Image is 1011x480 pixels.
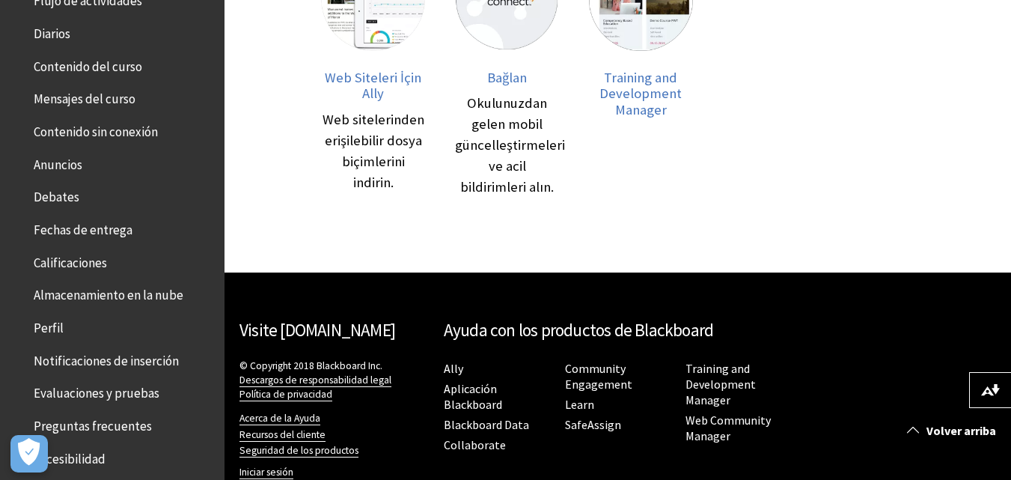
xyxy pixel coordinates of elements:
[34,250,107,270] span: Calificaciones
[239,428,326,442] a: Recursos del cliente
[34,283,183,303] span: Almacenamiento en la nube
[444,381,502,413] a: Aplicación Blackboard
[239,466,293,479] a: Iniciar sesión
[444,318,792,344] h2: Ayuda con los productos de Blackboard
[896,417,1011,445] a: Volver arriba
[455,93,559,198] div: Okulunuzdan gelen mobil güncelleştirmeleri ve acil bildirimleri alın.
[34,54,142,74] span: Contenido del curso
[239,374,391,387] a: Descargos de responsabilidad legal
[34,381,159,401] span: Evaluaciones y pruebas
[239,412,320,425] a: Acerca de la Ayuda
[685,413,771,444] a: Web Community Manager
[565,397,594,413] a: Learn
[487,69,527,86] span: Bağlan
[444,417,529,433] a: Blackboard Data
[685,361,756,408] a: Training and Development Manager
[321,109,425,193] div: Web sitelerinden erişilebilir dosya biçimlerini indirin.
[239,319,395,341] a: Visite [DOMAIN_NAME]
[599,69,682,118] span: Training and Development Manager
[565,361,632,392] a: Community Engagement
[34,119,158,139] span: Contenido sin conexión
[34,413,152,434] span: Preguntas frecuentes
[34,87,135,107] span: Mensajes del curso
[34,315,64,335] span: Perfil
[239,359,429,401] p: © Copyright 2018 Blackboard Inc.
[565,417,621,433] a: SafeAssign
[325,69,421,103] span: Web Siteleri İçin Ally
[34,185,79,205] span: Debates
[239,388,332,401] a: Política de privacidad
[34,217,132,237] span: Fechas de entrega
[34,348,179,368] span: Notificaciones de inserción
[444,361,463,377] a: Ally
[34,21,70,41] span: Diarios
[444,437,506,453] a: Collaborate
[239,444,358,458] a: Seguridad de los productos
[34,152,82,172] span: Anuncios
[10,435,48,473] button: Abrir preferencias
[34,446,106,467] span: Accesibilidad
